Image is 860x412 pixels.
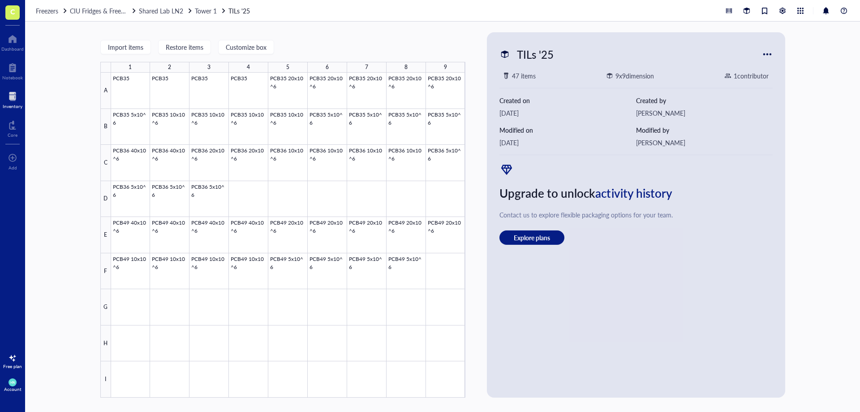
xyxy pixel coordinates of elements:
span: CIU Fridges & Freezers [70,6,132,15]
span: Explore plans [514,234,550,242]
a: TILs '25 [228,6,252,16]
span: Tower 1 [195,6,217,15]
span: Customize box [226,43,267,51]
div: TILs '25 [513,45,558,64]
span: activity history [595,185,672,201]
div: C [100,145,111,181]
div: 7 [365,61,368,73]
div: Modified by [636,125,773,135]
span: HN [10,381,15,384]
div: E [100,217,111,253]
div: B [100,109,111,145]
span: Import items [108,43,143,51]
div: Free plan [3,364,22,369]
div: I [100,361,111,398]
div: H [100,325,111,362]
div: Add [9,165,17,170]
div: F [100,253,111,290]
div: Core [8,132,17,138]
div: 9 [444,61,447,73]
div: Created by [636,95,773,105]
div: D [100,181,111,217]
div: Contact us to explore flexible packaging options for your team. [499,210,773,220]
div: Upgrade to unlock [499,184,773,203]
a: Dashboard [1,32,24,52]
div: 5 [286,61,289,73]
div: A [100,73,111,109]
a: Inventory [3,89,22,109]
div: 8 [404,61,408,73]
span: Shared Lab LN2 [139,6,183,15]
span: Freezers [36,6,58,15]
div: 47 items [512,71,536,81]
div: 6 [326,61,329,73]
div: 4 [247,61,250,73]
button: Restore items [158,40,211,54]
a: Core [8,118,17,138]
button: Import items [100,40,151,54]
div: Account [4,386,21,392]
div: 9 x 9 dimension [615,71,654,81]
div: Modified on [499,125,636,135]
a: Explore plans [499,230,773,245]
div: Created on [499,95,636,105]
div: 1 contributor [734,71,769,81]
div: Dashboard [1,46,24,52]
div: [DATE] [499,108,636,118]
div: G [100,289,111,325]
div: 1 [129,61,132,73]
div: 3 [207,61,211,73]
div: Notebook [2,75,23,80]
div: [DATE] [499,138,636,147]
a: Shared Lab LN2Tower 1 [139,6,227,16]
button: Customize box [218,40,274,54]
a: CIU Fridges & Freezers [70,6,137,16]
a: Freezers [36,6,68,16]
div: [PERSON_NAME] [636,138,773,147]
span: C [10,6,15,17]
div: Inventory [3,104,22,109]
a: Notebook [2,61,23,80]
button: Explore plans [499,230,564,245]
span: Restore items [166,43,203,51]
div: 2 [168,61,171,73]
div: [PERSON_NAME] [636,108,773,118]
